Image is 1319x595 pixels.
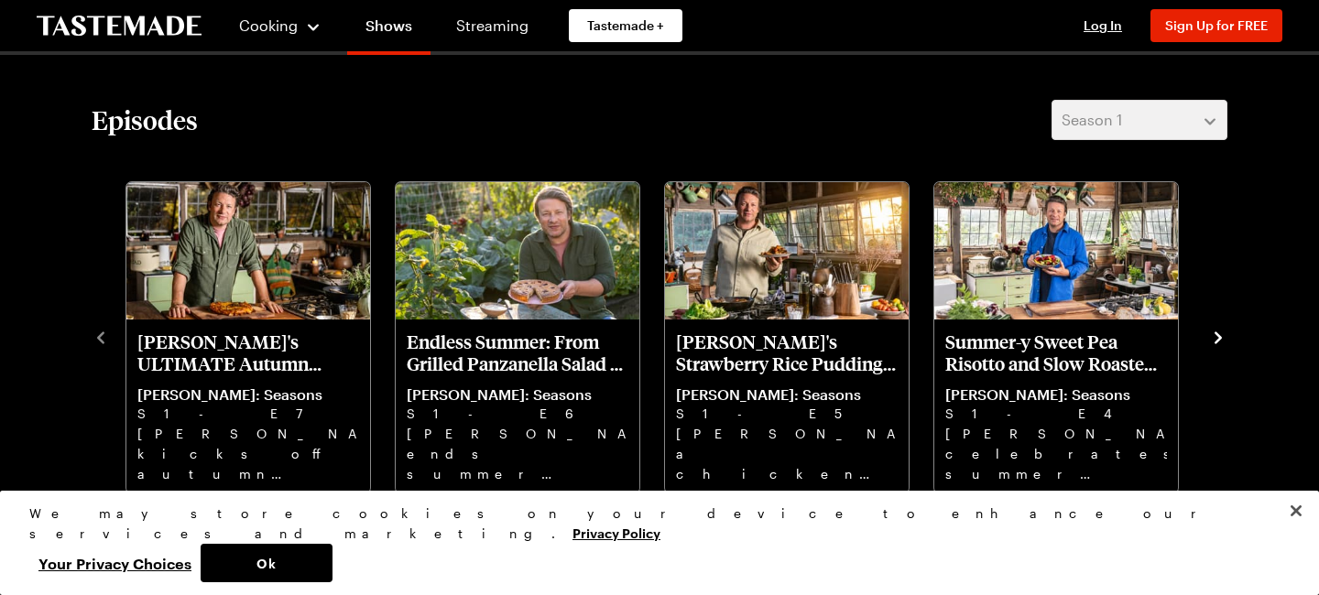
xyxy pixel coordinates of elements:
[407,404,628,424] p: S1 - E6
[407,385,628,404] p: [PERSON_NAME]: Seasons
[394,177,663,495] div: 2 / 7
[396,182,639,319] img: Endless Summer: From Grilled Panzanella Salad to Sour Cherry Tart
[137,330,359,374] p: [PERSON_NAME]'s ULTIMATE Autumn Garden FEAST!
[1150,9,1282,42] button: Sign Up for FREE
[932,177,1202,495] div: 4 / 7
[407,330,628,482] a: Endless Summer: From Grilled Panzanella Salad to Sour Cherry Tart
[37,16,202,37] a: To Tastemade Home Page
[572,524,660,541] a: More information about your privacy, opens in a new tab
[934,182,1178,493] div: Summer-y Sweet Pea Risotto and Slow Roasted Pork
[934,182,1178,319] img: Summer-y Sweet Pea Risotto and Slow Roasted Pork
[201,544,332,582] button: Ok
[407,330,628,374] p: Endless Summer: From Grilled Panzanella Salad to Sour Cherry Tart
[663,177,932,495] div: 3 / 7
[137,330,359,482] a: Jamie's ULTIMATE Autumn Garden FEAST!
[239,16,298,34] span: Cooking
[29,503,1274,544] div: We may store cookies on your device to enhance our services and marketing.
[676,385,898,404] p: [PERSON_NAME]: Seasons
[407,424,628,482] p: [PERSON_NAME] ends summer with grilled pepper panzanella and sour [PERSON_NAME] tart with crème f...
[137,385,359,404] p: [PERSON_NAME]: Seasons
[676,330,898,482] a: Buddy's Strawberry Rice Pudding and Summer Tomato Chicken Bake
[396,182,639,493] div: Endless Summer: From Grilled Panzanella Salad to Sour Cherry Tart
[1209,325,1227,347] button: navigate to next item
[1084,17,1122,33] span: Log In
[126,182,370,319] img: Jamie's ULTIMATE Autumn Garden FEAST!
[1066,16,1139,35] button: Log In
[587,16,664,35] span: Tastemade +
[945,385,1167,404] p: [PERSON_NAME]: Seasons
[676,330,898,374] p: [PERSON_NAME]'s Strawberry Rice Pudding and Summer Tomato Chicken Bake
[347,4,431,55] a: Shows
[1165,17,1268,33] span: Sign Up for FREE
[945,424,1167,482] p: [PERSON_NAME] celebrates summer with [PERSON_NAME] pork & [PERSON_NAME], oozy pea risotto, and ra...
[125,177,394,495] div: 1 / 7
[676,404,898,424] p: S1 - E5
[665,182,909,319] img: Buddy's Strawberry Rice Pudding and Summer Tomato Chicken Bake
[238,4,322,48] button: Cooking
[137,424,359,482] p: [PERSON_NAME] kicks off autumn with Italian-inspired cheesy cabbage pasta and smoky sweetcorn bur...
[126,182,370,493] div: Jamie's ULTIMATE Autumn Garden FEAST!
[92,325,110,347] button: navigate to previous item
[569,9,682,42] a: Tastemade +
[665,182,909,493] div: Buddy's Strawberry Rice Pudding and Summer Tomato Chicken Bake
[945,330,1167,374] p: Summer-y Sweet Pea Risotto and Slow Roasted Pork
[945,330,1167,482] a: Summer-y Sweet Pea Risotto and Slow Roasted Pork
[676,424,898,482] p: [PERSON_NAME] a chicken sheet pan dinner. [PERSON_NAME] helps pick strawberries for quick jam ric...
[1276,491,1316,531] button: Close
[1062,109,1122,131] span: Season 1
[29,503,1274,582] div: Privacy
[137,404,359,424] p: S1 - E7
[945,404,1167,424] p: S1 - E4
[1052,100,1227,140] button: Season 1
[92,103,198,136] h2: Episodes
[29,544,201,582] button: Your Privacy Choices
